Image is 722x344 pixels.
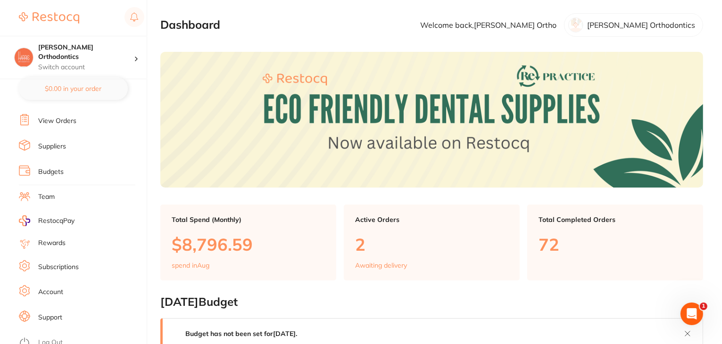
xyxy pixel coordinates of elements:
[160,52,703,188] img: Dashboard
[38,63,134,72] p: Switch account
[38,313,62,322] a: Support
[38,238,66,248] a: Rewards
[539,235,692,254] p: 72
[160,205,336,281] a: Total Spend (Monthly)$8,796.59spend inAug
[420,21,556,29] p: Welcome back, [PERSON_NAME] Ortho
[700,303,707,310] span: 1
[160,295,703,309] h2: [DATE] Budget
[38,142,66,151] a: Suppliers
[172,216,325,223] p: Total Spend (Monthly)
[355,262,407,269] p: Awaiting delivery
[38,116,76,126] a: View Orders
[587,21,695,29] p: [PERSON_NAME] Orthodontics
[19,215,30,226] img: RestocqPay
[15,48,33,66] img: Harris Orthodontics
[355,235,508,254] p: 2
[160,18,220,32] h2: Dashboard
[185,329,297,338] strong: Budget has not been set for [DATE] .
[19,7,79,29] a: Restocq Logo
[38,43,134,61] h4: Harris Orthodontics
[19,77,128,100] button: $0.00 in your order
[172,262,209,269] p: spend in Aug
[19,12,79,24] img: Restocq Logo
[172,235,325,254] p: $8,796.59
[527,205,703,281] a: Total Completed Orders72
[38,216,75,226] span: RestocqPay
[38,262,79,272] a: Subscriptions
[38,287,63,297] a: Account
[681,303,703,325] iframe: Intercom live chat
[344,205,520,281] a: Active Orders2Awaiting delivery
[38,192,55,202] a: Team
[19,215,75,226] a: RestocqPay
[355,216,508,223] p: Active Orders
[38,167,64,177] a: Budgets
[539,216,692,223] p: Total Completed Orders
